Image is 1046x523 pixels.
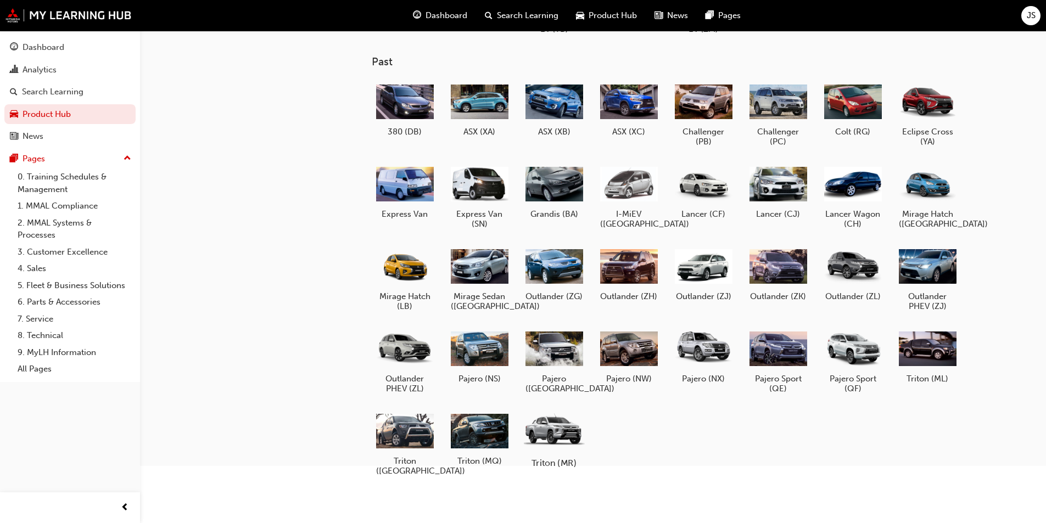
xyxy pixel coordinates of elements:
[22,86,83,98] div: Search Learning
[13,327,136,344] a: 8. Technical
[525,374,583,393] h5: Pajero ([GEOGRAPHIC_DATA])
[446,407,512,470] a: Triton (MQ)
[670,160,736,223] a: Lancer (CF)
[13,260,136,277] a: 4. Sales
[675,291,732,301] h5: Outlander (ZJ)
[745,77,811,151] a: Challenger (PC)
[655,9,663,23] span: news-icon
[446,324,512,388] a: Pajero (NS)
[820,324,886,398] a: Pajero Sport (QF)
[899,127,956,147] h5: Eclipse Cross (YA)
[5,8,132,23] a: mmal
[372,55,995,68] h3: Past
[23,153,45,165] div: Pages
[824,374,882,393] h5: Pajero Sport (QF)
[824,209,882,229] h5: Lancer Wagon (CH)
[646,4,697,27] a: news-iconNews
[1027,9,1036,22] span: JS
[824,291,882,301] h5: Outlander (ZL)
[745,242,811,306] a: Outlander (ZK)
[1021,6,1041,25] button: JS
[521,77,587,141] a: ASX (XB)
[404,4,476,27] a: guage-iconDashboard
[523,457,584,468] h5: Triton (MR)
[589,9,637,22] span: Product Hub
[10,87,18,97] span: search-icon
[376,456,434,476] h5: Triton ([GEOGRAPHIC_DATA])
[525,127,583,137] h5: ASX (XB)
[697,4,749,27] a: pages-iconPages
[4,35,136,149] button: DashboardAnalyticsSearch LearningProduct HubNews
[820,77,886,141] a: Colt (RG)
[521,324,587,398] a: Pajero ([GEOGRAPHIC_DATA])
[372,242,438,316] a: Mirage Hatch (LB)
[372,77,438,141] a: 380 (DB)
[670,77,736,151] a: Challenger (PB)
[13,215,136,244] a: 2. MMAL Systems & Processes
[596,77,662,141] a: ASX (XC)
[600,291,658,301] h5: Outlander (ZH)
[600,374,658,384] h5: Pajero (NW)
[376,209,434,219] h5: Express Van
[451,291,508,311] h5: Mirage Sedan ([GEOGRAPHIC_DATA])
[497,9,558,22] span: Search Learning
[121,501,129,515] span: prev-icon
[4,60,136,80] a: Analytics
[451,209,508,229] h5: Express Van (SN)
[13,168,136,198] a: 0. Training Schedules & Management
[13,344,136,361] a: 9. MyLH Information
[10,154,18,164] span: pages-icon
[745,160,811,223] a: Lancer (CJ)
[749,374,807,393] h5: Pajero Sport (QE)
[521,407,587,470] a: Triton (MR)
[10,43,18,53] span: guage-icon
[820,242,886,306] a: Outlander (ZL)
[4,149,136,169] button: Pages
[476,4,567,27] a: search-iconSearch Learning
[372,407,438,480] a: Triton ([GEOGRAPHIC_DATA])
[675,374,732,384] h5: Pajero (NX)
[675,209,732,219] h5: Lancer (CF)
[899,374,956,384] h5: Triton (ML)
[745,324,811,398] a: Pajero Sport (QE)
[675,127,732,147] h5: Challenger (PB)
[13,244,136,261] a: 3. Customer Excellence
[485,9,493,23] span: search-icon
[4,82,136,102] a: Search Learning
[376,291,434,311] h5: Mirage Hatch (LB)
[23,64,57,76] div: Analytics
[894,77,960,151] a: Eclipse Cross (YA)
[4,37,136,58] a: Dashboard
[124,151,131,166] span: up-icon
[372,324,438,398] a: Outlander PHEV (ZL)
[376,374,434,393] h5: Outlander PHEV (ZL)
[718,9,741,22] span: Pages
[670,324,736,388] a: Pajero (NX)
[894,160,960,233] a: Mirage Hatch ([GEOGRAPHIC_DATA])
[13,198,136,215] a: 1. MMAL Compliance
[13,311,136,328] a: 7. Service
[567,4,646,27] a: car-iconProduct Hub
[749,209,807,219] h5: Lancer (CJ)
[824,127,882,137] h5: Colt (RG)
[413,9,421,23] span: guage-icon
[600,209,658,229] h5: I-MiEV ([GEOGRAPHIC_DATA])
[820,160,886,233] a: Lancer Wagon (CH)
[670,242,736,306] a: Outlander (ZJ)
[13,294,136,311] a: 6. Parts & Accessories
[576,9,584,23] span: car-icon
[596,242,662,306] a: Outlander (ZH)
[23,41,64,54] div: Dashboard
[521,160,587,223] a: Grandis (BA)
[899,291,956,311] h5: Outlander PHEV (ZJ)
[446,160,512,233] a: Express Van (SN)
[521,242,587,306] a: Outlander (ZG)
[446,77,512,141] a: ASX (XA)
[10,65,18,75] span: chart-icon
[600,127,658,137] h5: ASX (XC)
[894,242,960,316] a: Outlander PHEV (ZJ)
[749,291,807,301] h5: Outlander (ZK)
[451,456,508,466] h5: Triton (MQ)
[451,127,508,137] h5: ASX (XA)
